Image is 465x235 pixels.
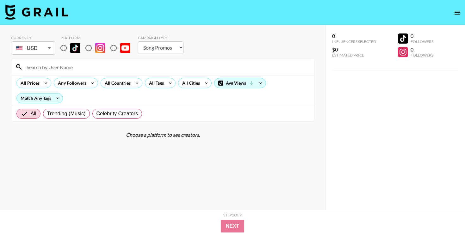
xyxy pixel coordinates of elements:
div: $0 [332,46,376,53]
div: Choose a platform to see creators. [11,132,315,138]
div: Match Any Tags [17,93,63,103]
button: open drawer [451,6,464,19]
div: USD [12,43,54,54]
div: All Cities [178,78,201,88]
input: Search by User Name [23,62,311,72]
div: Followers [411,39,433,44]
div: All Tags [145,78,165,88]
img: Grail Talent [5,4,68,20]
div: Influencers Selected [332,39,376,44]
span: Trending (Music) [47,110,86,117]
div: 0 [332,33,376,39]
div: Currency [11,35,55,40]
span: All [31,110,36,117]
div: Campaign Type [138,35,184,40]
img: TikTok [70,43,80,53]
img: YouTube [120,43,130,53]
div: Avg Views [214,78,266,88]
img: Instagram [95,43,105,53]
div: Platform [60,35,135,40]
div: 0 [411,46,433,53]
div: Any Followers [54,78,88,88]
div: Followers [411,53,433,57]
iframe: Drift Widget Chat Controller [433,203,457,227]
span: Celebrity Creators [96,110,138,117]
div: Step 1 of 2 [223,213,242,217]
button: Next [221,220,245,232]
div: All Countries [101,78,132,88]
div: All Prices [17,78,41,88]
div: 0 [411,33,433,39]
div: Estimated Price [332,53,376,57]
